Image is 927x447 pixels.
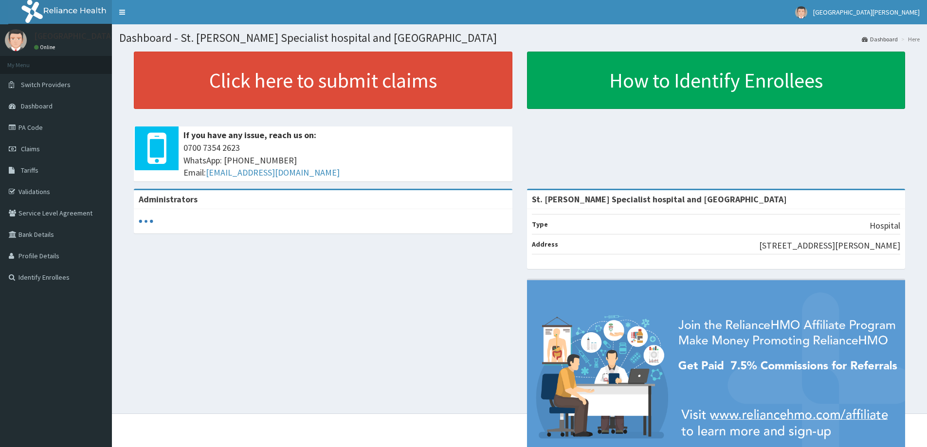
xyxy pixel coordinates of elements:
a: Online [34,44,57,51]
p: [STREET_ADDRESS][PERSON_NAME] [759,239,900,252]
span: 0700 7354 2623 WhatsApp: [PHONE_NUMBER] Email: [183,142,508,179]
b: If you have any issue, reach us on: [183,129,316,141]
svg: audio-loading [139,214,153,229]
strong: St. [PERSON_NAME] Specialist hospital and [GEOGRAPHIC_DATA] [532,194,787,205]
span: [GEOGRAPHIC_DATA][PERSON_NAME] [813,8,920,17]
a: [EMAIL_ADDRESS][DOMAIN_NAME] [206,167,340,178]
a: Dashboard [862,35,898,43]
a: How to Identify Enrollees [527,52,906,109]
b: Address [532,240,558,249]
h1: Dashboard - St. [PERSON_NAME] Specialist hospital and [GEOGRAPHIC_DATA] [119,32,920,44]
p: [GEOGRAPHIC_DATA][PERSON_NAME] [34,32,178,40]
img: User Image [795,6,807,18]
span: Tariffs [21,166,38,175]
b: Administrators [139,194,198,205]
li: Here [899,35,920,43]
b: Type [532,220,548,229]
a: Click here to submit claims [134,52,512,109]
span: Claims [21,144,40,153]
img: User Image [5,29,27,51]
span: Switch Providers [21,80,71,89]
span: Dashboard [21,102,53,110]
p: Hospital [870,219,900,232]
